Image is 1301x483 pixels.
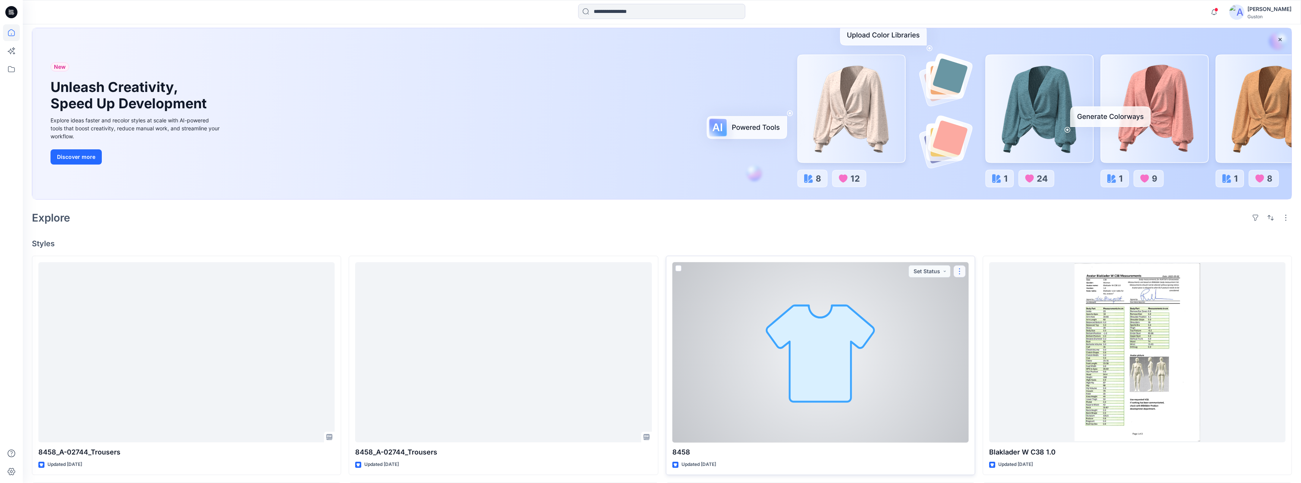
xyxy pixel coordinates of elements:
[32,212,70,224] h2: Explore
[51,79,210,112] h1: Unleash Creativity, Speed Up Development
[672,447,969,458] p: 8458
[681,461,716,469] p: Updated [DATE]
[38,262,335,443] a: 8458_A-02744_Trousers
[998,461,1033,469] p: Updated [DATE]
[989,447,1285,458] p: Blaklader W C38 1.0
[51,149,221,165] a: Discover more
[364,461,399,469] p: Updated [DATE]
[51,116,221,140] div: Explore ideas faster and recolor styles at scale with AI-powered tools that boost creativity, red...
[355,447,651,458] p: 8458_A-02744_Trousers
[51,149,102,165] button: Discover more
[47,461,82,469] p: Updated [DATE]
[32,239,1292,248] h4: Styles
[54,62,66,71] span: New
[38,447,335,458] p: 8458_A-02744_Trousers
[355,262,651,443] a: 8458_A-02744_Trousers
[1229,5,1244,20] img: avatar
[989,262,1285,443] a: Blaklader W C38 1.0
[672,262,969,443] a: 8458
[1247,5,1292,14] div: [PERSON_NAME]
[1247,14,1292,19] div: Guston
